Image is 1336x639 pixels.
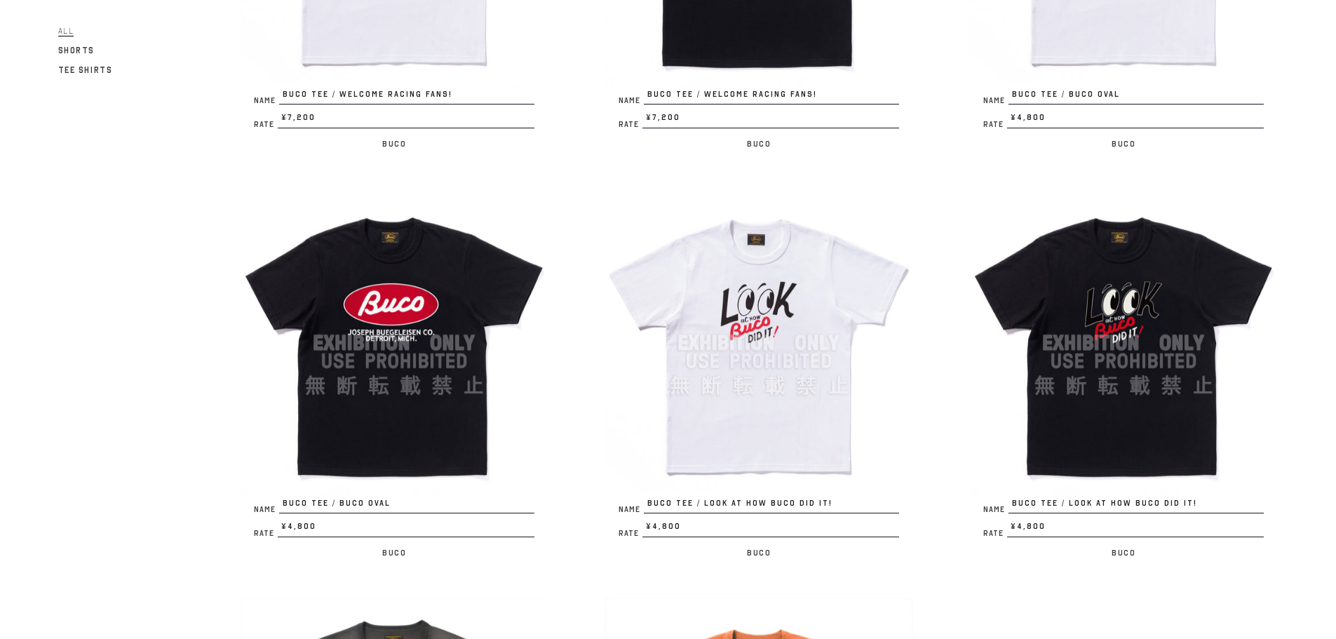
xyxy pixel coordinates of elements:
p: Buco [240,135,548,152]
p: Buco [240,544,548,561]
span: Rate [254,530,278,537]
a: Shorts [58,42,95,59]
p: Buco [605,135,913,152]
span: BUCO TEE / WELCOME RACING FANS! [279,88,534,105]
a: BUCO TEE / LOOK AT HOW BUCO DID IT! NameBUCO TEE / LOOK AT HOW BUCO DID IT! Rate¥4,800 Buco [969,189,1278,561]
span: Rate [983,530,1007,537]
span: ¥4,800 [642,520,899,537]
span: Rate [254,121,278,128]
span: BUCO TEE / WELCOME RACING FANS! [644,88,899,105]
a: All [58,22,74,39]
p: Buco [605,544,913,561]
span: ¥7,200 [642,112,899,128]
span: Name [619,97,644,105]
span: All [58,26,74,36]
a: BUCO TEE / BUCO OVAL NameBUCO TEE / BUCO OVAL Rate¥4,800 Buco [240,189,548,561]
p: Buco [969,544,1278,561]
span: BUCO TEE / BUCO OVAL [279,497,534,514]
span: Name [254,506,279,513]
span: Name [983,506,1008,513]
span: Name [983,97,1008,105]
span: BUCO TEE / LOOK AT HOW BUCO DID IT! [644,497,899,514]
img: BUCO TEE / LOOK AT HOW BUCO DID IT! [605,189,913,497]
p: Buco [969,135,1278,152]
span: Shorts [58,46,95,55]
span: BUCO TEE / LOOK AT HOW BUCO DID IT! [1008,497,1264,514]
span: Tee Shirts [58,65,113,75]
span: ¥4,800 [1007,112,1264,128]
span: Name [619,506,644,513]
span: ¥4,800 [278,520,534,537]
img: BUCO TEE / LOOK AT HOW BUCO DID IT! [969,189,1278,497]
span: Rate [983,121,1007,128]
span: Rate [619,121,642,128]
span: BUCO TEE / BUCO OVAL [1008,88,1264,105]
span: Name [254,97,279,105]
span: ¥7,200 [278,112,534,128]
a: Tee Shirts [58,62,113,79]
a: BUCO TEE / LOOK AT HOW BUCO DID IT! NameBUCO TEE / LOOK AT HOW BUCO DID IT! Rate¥4,800 Buco [605,189,913,561]
span: ¥4,800 [1007,520,1264,537]
img: BUCO TEE / BUCO OVAL [240,189,548,497]
span: Rate [619,530,642,537]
